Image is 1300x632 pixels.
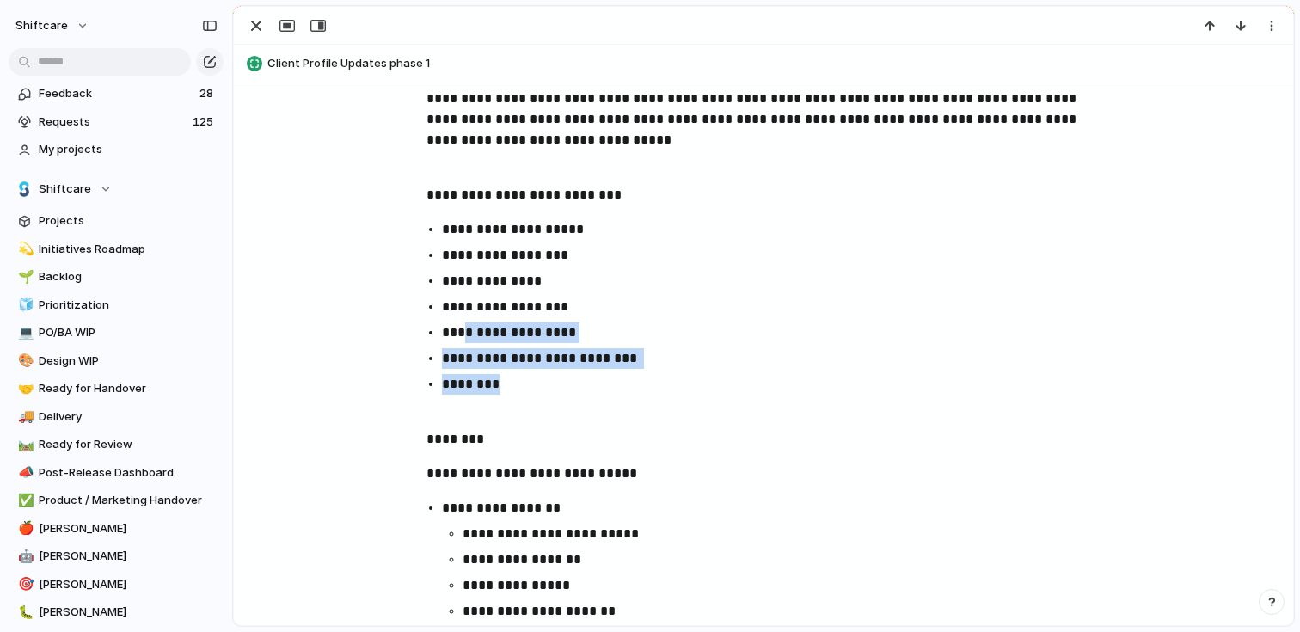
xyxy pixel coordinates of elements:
[39,604,218,621] span: [PERSON_NAME]
[39,297,218,314] span: Prioritization
[15,548,33,565] button: 🤖
[9,376,224,402] a: 🤝Ready for Handover
[15,464,33,482] button: 📣
[9,488,224,513] a: ✅Product / Marketing Handover
[15,17,68,34] span: shiftcare
[39,85,194,102] span: Feedback
[18,435,30,455] div: 🛤️
[39,492,218,509] span: Product / Marketing Handover
[18,407,30,426] div: 🚚
[18,323,30,343] div: 💻
[15,576,33,593] button: 🎯
[18,491,30,511] div: ✅
[9,292,224,318] a: 🧊Prioritization
[18,267,30,287] div: 🌱
[39,114,187,131] span: Requests
[15,268,33,285] button: 🌱
[18,574,30,594] div: 🎯
[39,141,218,158] span: My projects
[267,55,1285,72] span: Client Profile Updates phase 1
[9,81,224,107] a: Feedback28
[15,604,33,621] button: 🐛
[39,268,218,285] span: Backlog
[18,239,30,259] div: 💫
[18,295,30,315] div: 🧊
[39,464,218,482] span: Post-Release Dashboard
[9,572,224,598] a: 🎯[PERSON_NAME]
[15,380,33,397] button: 🤝
[39,408,218,426] span: Delivery
[8,12,98,40] button: shiftcare
[39,548,218,565] span: [PERSON_NAME]
[9,320,224,346] a: 💻PO/BA WIP
[15,408,33,426] button: 🚚
[18,379,30,399] div: 🤝
[18,463,30,482] div: 📣
[9,264,224,290] a: 🌱Backlog
[15,297,33,314] button: 🧊
[193,114,217,131] span: 125
[9,348,224,374] a: 🎨Design WIP
[9,460,224,486] a: 📣Post-Release Dashboard
[39,241,218,258] span: Initiatives Roadmap
[9,543,224,569] a: 🤖[PERSON_NAME]
[15,353,33,370] button: 🎨
[15,436,33,453] button: 🛤️
[15,324,33,341] button: 💻
[9,236,224,262] a: 💫Initiatives Roadmap
[9,109,224,135] a: Requests125
[9,137,224,163] a: My projects
[9,432,224,457] a: 🛤️Ready for Review
[242,50,1285,77] button: Client Profile Updates phase 1
[39,353,218,370] span: Design WIP
[18,518,30,538] div: 🍎
[9,599,224,625] a: 🐛[PERSON_NAME]
[9,404,224,430] a: 🚚Delivery
[39,520,218,537] span: [PERSON_NAME]
[9,208,224,234] a: Projects
[39,212,218,230] span: Projects
[15,520,33,537] button: 🍎
[39,181,91,198] span: Shiftcare
[39,324,218,341] span: PO/BA WIP
[199,85,217,102] span: 28
[9,176,224,202] button: Shiftcare
[18,603,30,623] div: 🐛
[39,436,218,453] span: Ready for Review
[18,547,30,567] div: 🤖
[9,516,224,542] a: 🍎[PERSON_NAME]
[39,576,218,593] span: [PERSON_NAME]
[39,380,218,397] span: Ready for Handover
[15,241,33,258] button: 💫
[18,351,30,371] div: 🎨
[15,492,33,509] button: ✅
